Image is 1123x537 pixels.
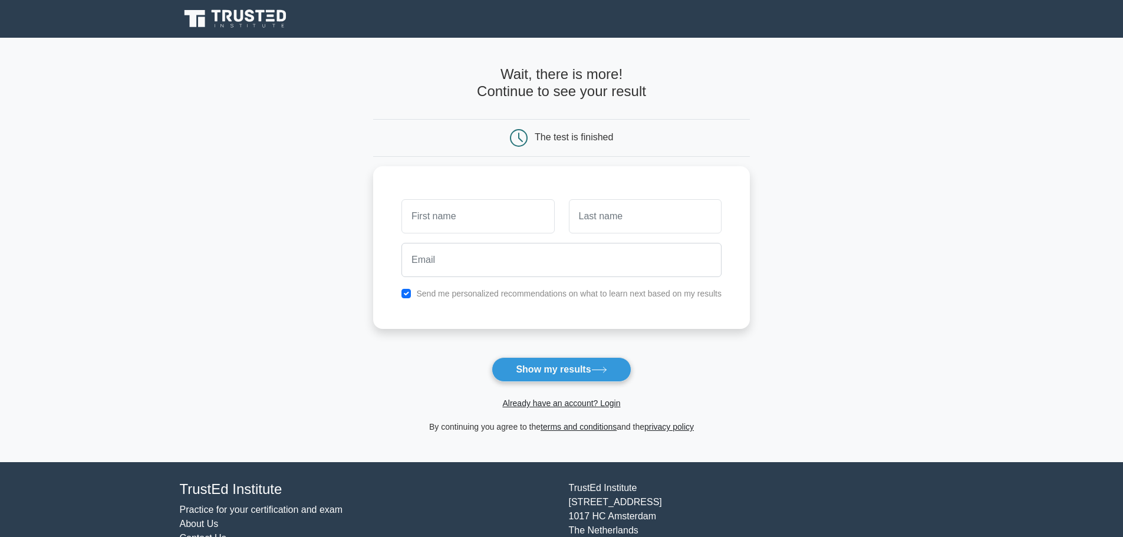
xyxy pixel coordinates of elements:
a: terms and conditions [541,422,617,431]
a: privacy policy [644,422,694,431]
label: Send me personalized recommendations on what to learn next based on my results [416,289,722,298]
input: Last name [569,199,722,233]
div: The test is finished [535,132,613,142]
h4: Wait, there is more! Continue to see your result [373,66,750,100]
input: First name [401,199,554,233]
h4: TrustEd Institute [180,481,555,498]
div: By continuing you agree to the and the [366,420,757,434]
button: Show my results [492,357,631,382]
a: Practice for your certification and exam [180,505,343,515]
a: Already have an account? Login [502,398,620,408]
input: Email [401,243,722,277]
a: About Us [180,519,219,529]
